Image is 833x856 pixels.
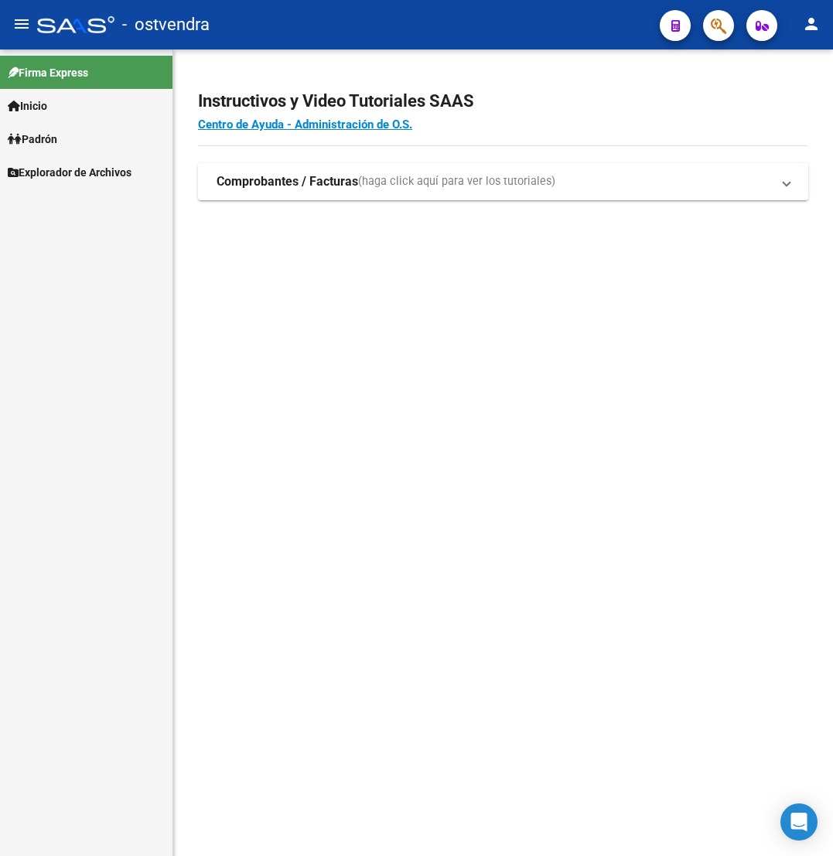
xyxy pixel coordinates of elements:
[8,164,131,181] span: Explorador de Archivos
[217,173,358,190] strong: Comprobantes / Facturas
[8,64,88,81] span: Firma Express
[8,131,57,148] span: Padrón
[198,163,808,200] mat-expansion-panel-header: Comprobantes / Facturas(haga click aquí para ver los tutoriales)
[358,173,555,190] span: (haga click aquí para ver los tutoriales)
[780,803,818,841] div: Open Intercom Messenger
[12,15,31,33] mat-icon: menu
[802,15,821,33] mat-icon: person
[122,8,210,42] span: - ostvendra
[198,118,412,131] a: Centro de Ayuda - Administración de O.S.
[198,87,808,116] h2: Instructivos y Video Tutoriales SAAS
[8,97,47,114] span: Inicio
